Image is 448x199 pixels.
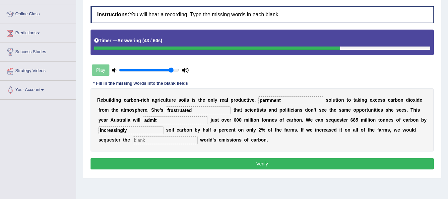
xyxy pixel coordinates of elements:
[118,97,121,103] b: g
[241,97,244,103] b: u
[314,107,315,113] b: ’
[320,117,323,123] b: n
[373,117,376,123] b: n
[222,117,224,123] b: o
[419,97,422,103] b: e
[252,97,254,103] b: e
[159,97,160,103] b: i
[181,97,184,103] b: o
[404,107,407,113] b: s
[410,97,413,103] b: o
[365,107,366,113] b: r
[271,107,274,113] b: n
[229,117,231,123] b: r
[140,107,143,113] b: e
[109,97,110,103] b: i
[198,97,200,103] b: t
[293,107,294,113] b: i
[258,107,259,113] b: i
[102,107,105,113] b: o
[366,107,368,113] b: t
[300,107,302,113] b: s
[252,117,253,123] b: i
[121,107,124,113] b: a
[339,107,342,113] b: s
[91,80,191,86] div: * Fill in the missing words into the blank fields
[347,97,348,103] b: t
[355,97,358,103] b: a
[167,97,169,103] b: t
[247,107,250,113] b: c
[131,97,134,103] b: b
[103,97,106,103] b: b
[212,117,215,123] b: u
[351,117,353,123] b: 6
[91,6,434,23] h4: You will hear a recording. Type the missing words in each blank.
[339,117,342,123] b: s
[0,24,76,41] a: Predictions
[128,117,130,123] b: a
[110,117,114,123] b: A
[396,107,399,113] b: s
[115,97,118,103] b: n
[111,97,114,103] b: d
[152,97,155,103] b: a
[125,107,129,113] b: m
[173,127,174,133] b: l
[114,97,115,103] b: i
[171,127,173,133] b: i
[364,97,367,103] b: g
[160,97,163,103] b: c
[282,107,285,113] b: o
[272,117,274,123] b: e
[147,97,150,103] b: h
[200,97,203,103] b: h
[318,117,321,123] b: a
[211,97,214,103] b: n
[231,97,234,103] b: p
[249,97,252,103] b: v
[289,117,292,123] b: a
[288,107,289,113] b: t
[413,107,416,113] b: h
[166,106,231,114] input: blank
[157,107,160,113] b: e
[144,97,147,103] b: c
[137,117,138,123] b: i
[98,107,100,113] b: f
[97,12,129,17] b: Instructions:
[154,107,157,113] b: h
[0,81,76,97] a: Your Account
[151,107,154,113] b: S
[342,107,344,113] b: a
[136,97,139,103] b: n
[406,117,408,123] b: a
[139,97,141,103] b: -
[147,107,149,113] b: .
[224,97,227,103] b: a
[217,117,219,123] b: t
[359,107,362,113] b: p
[171,97,173,103] b: r
[383,117,386,123] b: n
[285,107,287,113] b: l
[306,117,310,123] b: W
[377,97,380,103] b: e
[144,38,161,43] b: 43 / 60s
[413,97,416,103] b: x
[101,117,104,123] b: e
[116,107,118,113] b: e
[401,97,404,103] b: n
[329,107,331,113] b: t
[388,117,391,123] b: e
[391,117,394,123] b: s
[160,107,160,113] b: ’
[346,117,348,123] b: r
[134,97,137,103] b: o
[161,107,163,113] b: s
[401,107,404,113] b: e
[106,117,108,123] b: r
[143,107,145,113] b: r
[334,117,337,123] b: u
[143,116,208,124] input: blank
